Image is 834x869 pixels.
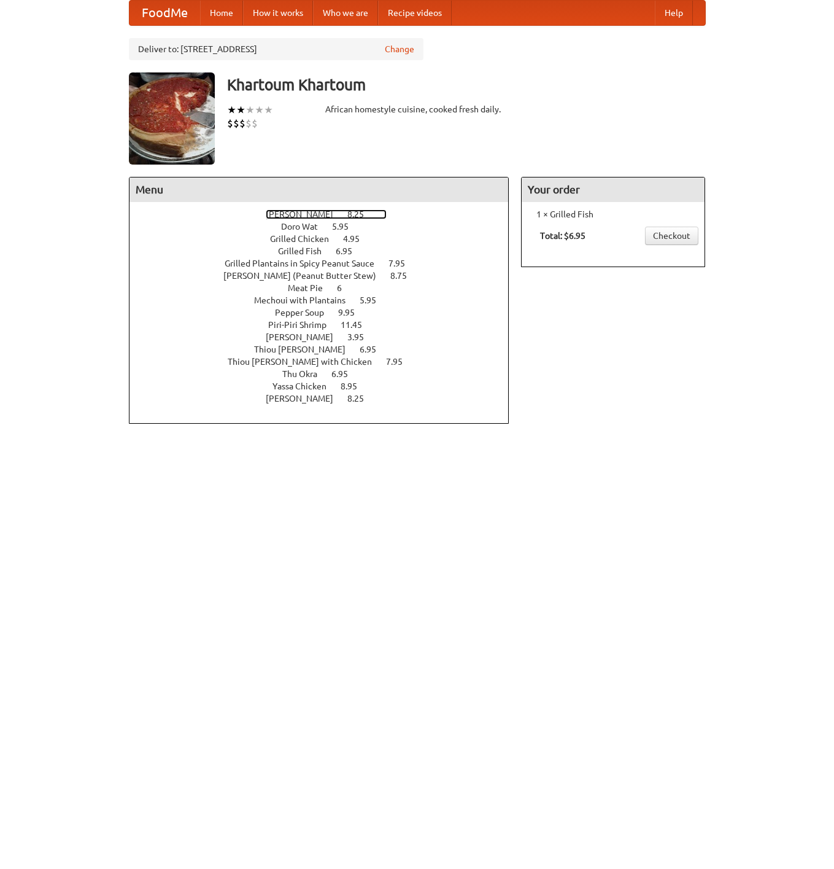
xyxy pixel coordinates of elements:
span: Mechoui with Plantains [254,295,358,305]
a: Help [655,1,693,25]
a: Grilled Chicken 4.95 [270,234,382,244]
h3: Khartoum Khartoum [227,72,706,97]
span: 3.95 [347,332,376,342]
span: 7.95 [388,259,417,268]
span: Yassa Chicken [272,381,339,391]
span: Doro Wat [281,222,330,232]
span: 11.45 [341,320,374,330]
span: 7.95 [386,357,415,367]
li: ★ [236,103,245,117]
li: ★ [245,103,255,117]
span: Meat Pie [288,283,335,293]
span: 8.25 [347,209,376,219]
a: Change [385,43,414,55]
a: Thu Okra 6.95 [282,369,371,379]
a: Checkout [645,227,698,245]
h4: Menu [129,177,509,202]
li: $ [233,117,239,130]
li: ★ [227,103,236,117]
span: [PERSON_NAME] [266,209,346,219]
li: ★ [264,103,273,117]
span: Grilled Chicken [270,234,341,244]
li: $ [252,117,258,130]
a: Who we are [313,1,378,25]
span: Thiou [PERSON_NAME] [254,345,358,354]
span: 9.95 [338,308,367,318]
a: Home [200,1,243,25]
span: 8.95 [341,381,369,391]
a: [PERSON_NAME] 8.25 [266,209,387,219]
li: 1 × Grilled Fish [528,208,698,220]
span: [PERSON_NAME] [266,394,346,403]
span: [PERSON_NAME] (Peanut Butter Stew) [223,271,388,281]
a: Grilled Plantains in Spicy Peanut Sauce 7.95 [225,259,428,268]
li: ★ [255,103,264,117]
span: Grilled Plantains in Spicy Peanut Sauce [225,259,387,268]
h4: Your order [522,177,705,202]
div: African homestyle cuisine, cooked fresh daily. [325,103,509,115]
b: Total: $6.95 [540,231,585,241]
a: Piri-Piri Shrimp 11.45 [268,320,385,330]
span: Grilled Fish [278,246,334,256]
a: Thiou [PERSON_NAME] 6.95 [254,345,399,354]
div: Deliver to: [STREET_ADDRESS] [129,38,423,60]
a: Doro Wat 5.95 [281,222,371,232]
a: Recipe videos [378,1,452,25]
a: Grilled Fish 6.95 [278,246,375,256]
a: Pepper Soup 9.95 [275,308,377,318]
span: Pepper Soup [275,308,336,318]
span: 6.95 [331,369,360,379]
a: How it works [243,1,313,25]
span: 5.95 [332,222,361,232]
a: [PERSON_NAME] (Peanut Butter Stew) 8.75 [223,271,430,281]
span: 8.25 [347,394,376,403]
span: 8.75 [390,271,419,281]
a: Meat Pie 6 [288,283,365,293]
a: [PERSON_NAME] 8.25 [266,394,387,403]
a: Mechoui with Plantains 5.95 [254,295,399,305]
a: Thiou [PERSON_NAME] with Chicken 7.95 [228,357,425,367]
a: Yassa Chicken 8.95 [272,381,380,391]
span: Thu Okra [282,369,330,379]
span: 6.95 [336,246,365,256]
li: $ [227,117,233,130]
li: $ [245,117,252,130]
span: Piri-Piri Shrimp [268,320,339,330]
li: $ [239,117,245,130]
span: 6.95 [360,345,388,354]
img: angular.jpg [129,72,215,165]
span: 4.95 [343,234,372,244]
a: [PERSON_NAME] 3.95 [266,332,387,342]
span: 5.95 [360,295,388,305]
a: FoodMe [129,1,200,25]
span: [PERSON_NAME] [266,332,346,342]
span: 6 [337,283,354,293]
span: Thiou [PERSON_NAME] with Chicken [228,357,384,367]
